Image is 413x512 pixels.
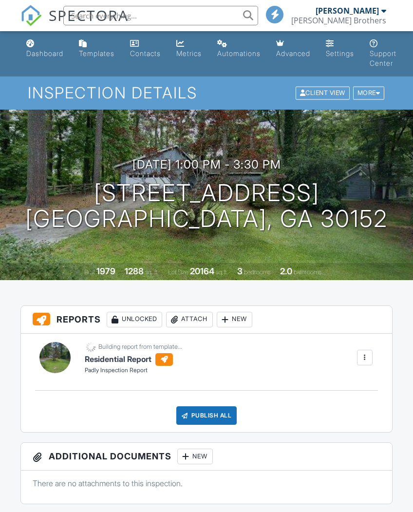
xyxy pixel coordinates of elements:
[272,35,314,63] a: Advanced
[168,268,188,276] span: Lot Size
[85,366,182,375] div: Padly Inspection Report
[132,158,281,171] h3: [DATE] 1:00 pm - 3:30 pm
[322,35,358,63] a: Settings
[213,35,264,63] a: Automations (Basic)
[79,49,114,57] div: Templates
[26,49,63,57] div: Dashboard
[217,312,252,327] div: New
[326,49,354,57] div: Settings
[25,180,388,232] h1: [STREET_ADDRESS] [GEOGRAPHIC_DATA], GA 30152
[75,35,118,63] a: Templates
[176,49,202,57] div: Metrics
[295,89,352,96] a: Client View
[276,49,310,57] div: Advanced
[49,5,129,25] span: SPECTORA
[296,87,350,100] div: Client View
[294,268,321,276] span: bathrooms
[63,6,258,25] input: Search everything...
[85,353,182,366] h6: Residential Report
[316,6,379,16] div: [PERSON_NAME]
[366,35,400,73] a: Support Center
[172,35,206,63] a: Metrics
[217,49,261,57] div: Automations
[145,268,159,276] span: sq. ft.
[20,13,129,34] a: SPECTORA
[33,478,380,489] p: There are no attachments to this inspection.
[353,87,385,100] div: More
[130,49,161,57] div: Contacts
[125,266,144,276] div: 1288
[190,266,214,276] div: 20164
[126,35,165,63] a: Contacts
[176,406,237,425] div: Publish All
[166,312,213,327] div: Attach
[107,312,162,327] div: Unlocked
[244,268,271,276] span: bedrooms
[280,266,292,276] div: 2.0
[370,49,396,67] div: Support Center
[21,306,392,334] h3: Reports
[21,443,392,471] h3: Additional Documents
[20,5,42,26] img: The Best Home Inspection Software - Spectora
[84,268,95,276] span: Built
[96,266,115,276] div: 1979
[98,343,182,351] div: Building report from template...
[85,341,97,353] img: loading-93afd81d04378562ca97960a6d0abf470c8f8241ccf6a1b4da771bf876922d1b.gif
[177,449,213,464] div: New
[28,84,385,101] h1: Inspection Details
[22,35,67,63] a: Dashboard
[216,268,228,276] span: sq.ft.
[237,266,243,276] div: 3
[291,16,386,25] div: Phillips Brothers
